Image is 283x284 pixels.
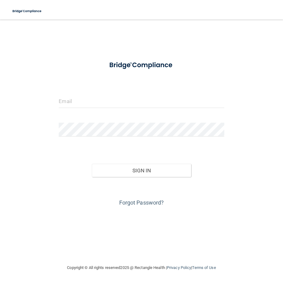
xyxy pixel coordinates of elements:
a: Privacy Policy [167,265,191,270]
a: Forgot Password? [119,199,164,206]
input: Email [59,94,224,108]
img: bridge_compliance_login_screen.278c3ca4.svg [102,56,180,74]
a: Terms of Use [192,265,216,270]
img: bridge_compliance_login_screen.278c3ca4.svg [9,5,45,17]
div: Copyright © All rights reserved 2025 @ Rectangle Health | | [29,258,254,278]
button: Sign In [92,164,191,177]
